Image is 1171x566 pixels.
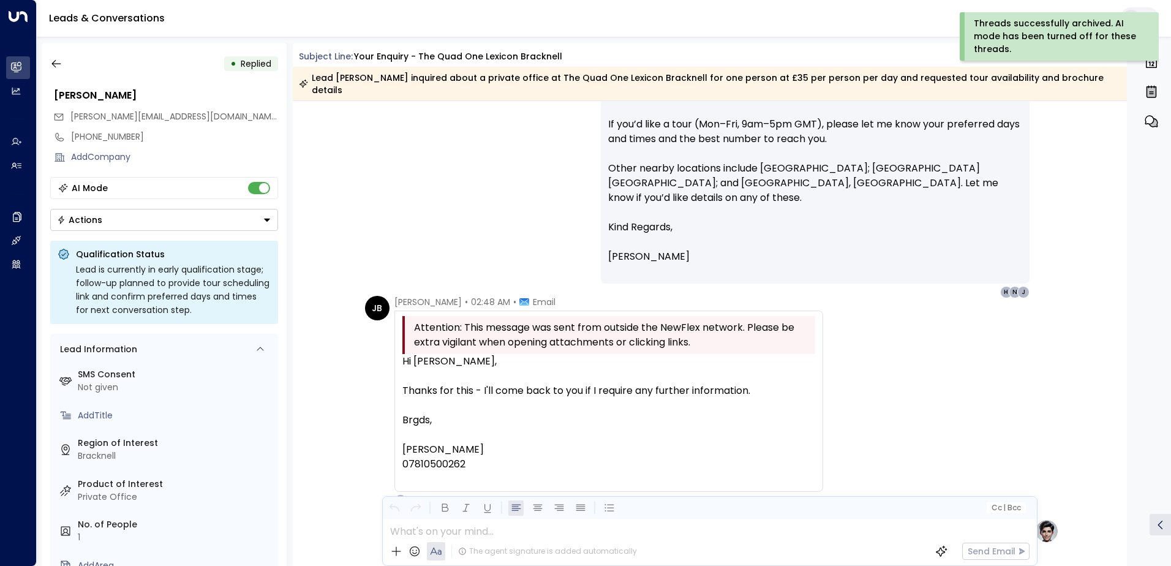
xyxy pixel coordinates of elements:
div: AddCompany [71,151,278,164]
div: [PHONE_NUMBER] [71,130,278,143]
div: Actions [57,214,102,225]
div: Button group with a nested menu [50,209,278,231]
div: H [1000,286,1012,298]
div: 1 [78,531,273,544]
button: Actions [50,209,278,231]
div: Brgds, [PERSON_NAME] 07810500262 [402,413,815,472]
div: N [1009,286,1021,298]
span: • [513,296,516,308]
button: Undo [386,500,402,516]
div: Lead [PERSON_NAME] inquired about a private office at The Quad One Lexicon Bracknell for one pers... [299,72,1120,96]
span: Email [533,296,555,308]
label: No. of People [78,518,273,531]
p: Qualification Status [76,248,271,260]
div: Threads successfully archived. AI mode has been turned off for these threads. [974,17,1142,56]
span: [PERSON_NAME][EMAIL_ADDRESS][DOMAIN_NAME] [70,110,279,123]
img: profile-logo.png [1034,519,1059,543]
span: [PERSON_NAME] [394,296,462,308]
div: AddTitle [78,409,273,422]
div: O [394,494,407,507]
div: Hi [PERSON_NAME], [402,354,815,369]
label: Region of Interest [78,437,273,450]
span: 02:48 AM [471,296,510,308]
div: Thanks for this - I'll come back to you if I require any further information. [402,383,815,398]
span: Kind Regards, [608,220,672,235]
div: Private Office [78,491,273,504]
span: Replied [241,58,271,70]
label: Product of Interest [78,478,273,491]
span: jon.bird1989@gmail.com [70,110,278,123]
div: Bracknell [78,450,273,462]
div: J [1017,286,1030,298]
div: Lead Information [56,343,137,356]
div: • [230,53,236,75]
div: The agent signature is added automatically [458,546,637,557]
button: Redo [408,500,423,516]
div: Not given [78,381,273,394]
div: JB [365,296,390,320]
span: • [465,296,468,308]
a: Leads & Conversations [49,11,165,25]
div: Lead is currently in early qualification stage; follow-up planned to provide tour scheduling link... [76,263,271,317]
button: Cc|Bcc [986,502,1025,514]
span: Attention: This message was sent from outside the NewFlex network. Please be extra vigilant when ... [414,320,812,350]
div: AI Mode [72,182,108,194]
div: Your enquiry - The Quad One Lexicon Bracknell [354,50,562,63]
span: Subject Line: [299,50,353,62]
div: [PERSON_NAME] [54,88,278,103]
label: SMS Consent [78,368,273,381]
span: [PERSON_NAME] [608,249,690,264]
span: Cc Bcc [991,504,1020,512]
span: | [1003,504,1006,512]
